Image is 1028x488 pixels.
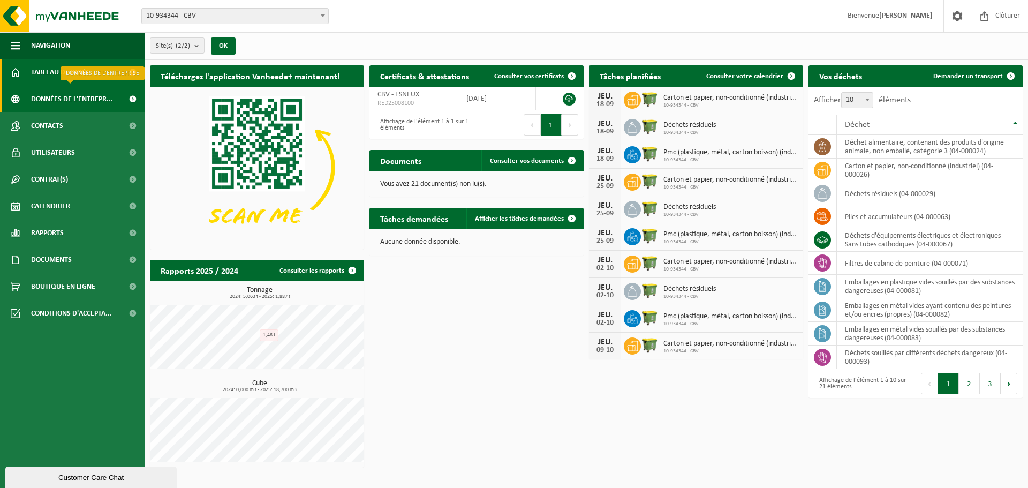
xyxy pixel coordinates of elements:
[594,338,616,347] div: JEU.
[594,319,616,327] div: 02-10
[879,12,933,20] strong: [PERSON_NAME]
[837,228,1023,252] td: déchets d'équipements électriques et électroniques - Sans tubes cathodiques (04-000067)
[380,238,573,246] p: Aucune donnée disponible.
[663,184,798,191] span: 10-934344 - CBV
[663,203,716,212] span: Déchets résiduels
[594,311,616,319] div: JEU.
[663,230,798,239] span: Pmc (plastique, métal, carton boisson) (industriel)
[594,92,616,101] div: JEU.
[31,193,70,220] span: Calendrier
[594,174,616,183] div: JEU.
[594,229,616,237] div: JEU.
[641,254,659,272] img: WB-1100-HPE-GN-50
[837,205,1023,228] td: Piles et accumulateurs (04-000063)
[155,387,364,393] span: 2024: 0,000 m3 - 2025: 18,700 m3
[837,275,1023,298] td: emballages en plastique vides souillés par des substances dangereuses (04-000081)
[594,119,616,128] div: JEU.
[959,373,980,394] button: 2
[663,312,798,321] span: Pmc (plastique, métal, carton boisson) (industriel)
[842,93,873,108] span: 10
[176,42,190,49] count: (2/2)
[490,157,564,164] span: Consulter vos documents
[211,37,236,55] button: OK
[841,92,873,108] span: 10
[524,114,541,136] button: Previous
[837,298,1023,322] td: emballages en métal vides ayant contenu des peintures et/ou encres (propres) (04-000082)
[641,227,659,245] img: WB-1100-HPE-GN-50
[141,8,329,24] span: 10-934344 - CBV
[663,121,716,130] span: Déchets résiduels
[150,87,364,247] img: Download de VHEPlus App
[156,38,190,54] span: Site(s)
[31,220,64,246] span: Rapports
[641,199,659,217] img: WB-1100-HPE-GN-50
[594,101,616,108] div: 18-09
[155,294,364,299] span: 2024: 5,063 t - 2025: 1,887 t
[837,252,1023,275] td: filtres de cabine de peinture (04-000071)
[155,287,364,299] h3: Tonnage
[155,380,364,393] h3: Cube
[369,65,480,86] h2: Certificats & attestations
[641,145,659,163] img: WB-1100-HPE-GN-50
[698,65,802,87] a: Consulter votre calendrier
[663,157,798,163] span: 10-934344 - CBV
[641,117,659,136] img: WB-1100-HPE-GN-50
[594,265,616,272] div: 02-10
[663,102,798,109] span: 10-934344 - CBV
[150,260,249,281] h2: Rapports 2025 / 2024
[150,37,205,54] button: Site(s)(2/2)
[663,176,798,184] span: Carton et papier, non-conditionné (industriel)
[377,91,419,99] span: CBV - ESNEUX
[5,464,179,488] iframe: chat widget
[641,281,659,299] img: WB-1100-HPE-GN-50
[260,329,278,341] div: 1,48 t
[663,321,798,327] span: 10-934344 - CBV
[494,73,564,80] span: Consulter vos certificats
[377,99,450,108] span: RED25008100
[481,150,583,171] a: Consulter vos documents
[594,347,616,354] div: 09-10
[150,65,351,86] h2: Téléchargez l'application Vanheede+ maintenant!
[594,183,616,190] div: 25-09
[594,292,616,299] div: 02-10
[594,147,616,155] div: JEU.
[663,212,716,218] span: 10-934344 - CBV
[31,139,75,166] span: Utilisateurs
[641,172,659,190] img: WB-1100-HPE-GN-50
[458,87,536,110] td: [DATE]
[375,113,471,137] div: Affichage de l'élément 1 à 1 sur 1 éléments
[921,373,938,394] button: Previous
[486,65,583,87] a: Consulter vos certificats
[380,181,573,188] p: Vous avez 21 document(s) non lu(s).
[31,59,89,86] span: Tableau de bord
[837,182,1023,205] td: déchets résiduels (04-000029)
[663,348,798,355] span: 10-934344 - CBV
[663,148,798,157] span: Pmc (plastique, métal, carton boisson) (industriel)
[369,150,432,171] h2: Documents
[837,346,1023,369] td: déchets souillés par différents déchets dangereux (04-000093)
[933,73,1003,80] span: Demander un transport
[594,256,616,265] div: JEU.
[589,65,671,86] h2: Tâches planifiées
[641,90,659,108] img: WB-1100-HPE-GN-50
[663,294,716,300] span: 10-934344 - CBV
[663,130,716,136] span: 10-934344 - CBV
[837,135,1023,159] td: déchet alimentaire, contenant des produits d'origine animale, non emballé, catégorie 3 (04-000024)
[466,208,583,229] a: Afficher les tâches demandées
[663,285,716,294] span: Déchets résiduels
[541,114,562,136] button: 1
[31,166,68,193] span: Contrat(s)
[980,373,1001,394] button: 3
[663,266,798,273] span: 10-934344 - CBV
[562,114,578,136] button: Next
[594,128,616,136] div: 18-09
[594,283,616,292] div: JEU.
[31,112,63,139] span: Contacts
[814,372,910,395] div: Affichage de l'élément 1 à 10 sur 21 éléments
[706,73,783,80] span: Consulter votre calendrier
[475,215,564,222] span: Afficher les tâches demandées
[814,96,911,104] label: Afficher éléments
[594,201,616,210] div: JEU.
[31,273,95,300] span: Boutique en ligne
